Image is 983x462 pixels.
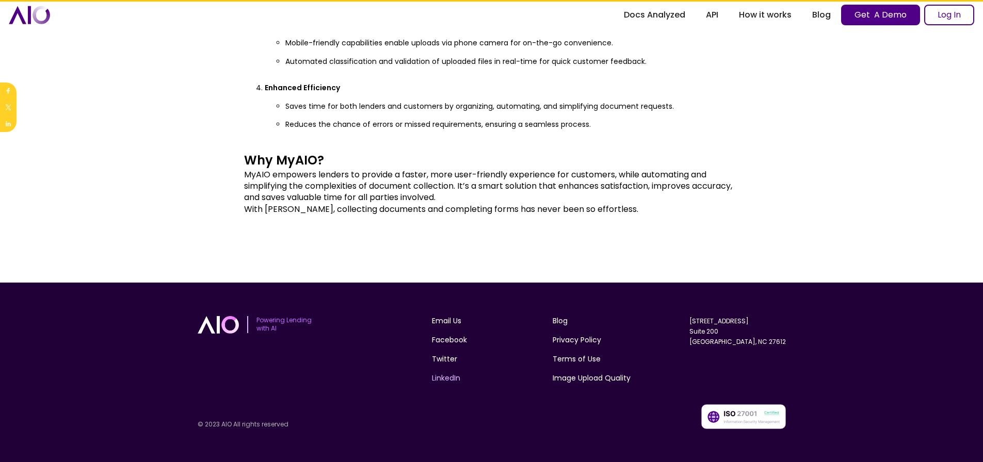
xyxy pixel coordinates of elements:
[198,420,375,429] p: © 2023 AIO All rights reserved
[285,120,739,130] li: Reduces the chance of errors or missed requirements, ensuring a seamless process.
[841,5,920,25] a: Get A Demo
[285,57,739,67] li: Automated classification and validation of uploaded files in real-time for quick customer feedback.
[553,354,601,365] a: Terms of Use
[696,6,729,24] a: API
[244,215,739,226] p: ‍
[285,102,739,112] li: Saves time for both lenders and customers by organizing, automating, and simplifying document req...
[553,373,631,384] a: Image Upload Quality
[285,38,739,48] li: Mobile-friendly capabilities enable uploads via phone camera for on-the-go convenience.
[802,6,841,24] a: Blog
[729,6,802,24] a: How it works
[265,82,340,93] strong: Enhanced Efficiency
[553,335,601,345] a: Privacy Policy
[689,317,786,346] a: [STREET_ADDRESS]Suite 200[GEOGRAPHIC_DATA], NC 27612
[244,169,739,204] p: MyAIO empowers lenders to provide a faster, more user-friendly experience for customers, while au...
[432,354,457,365] a: Twitter
[432,316,461,326] a: Email Us
[9,6,50,24] a: home
[614,6,696,24] a: Docs Analyzed
[924,5,974,25] a: Log In
[244,152,324,169] strong: Why MyAIO?
[553,316,568,326] a: Blog
[256,316,312,334] p: Powering Lending with AI
[432,335,467,345] a: Facebook
[244,204,739,215] p: With [PERSON_NAME], collecting documents and completing forms has never been so effortless.
[432,373,460,384] a: LinkedIn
